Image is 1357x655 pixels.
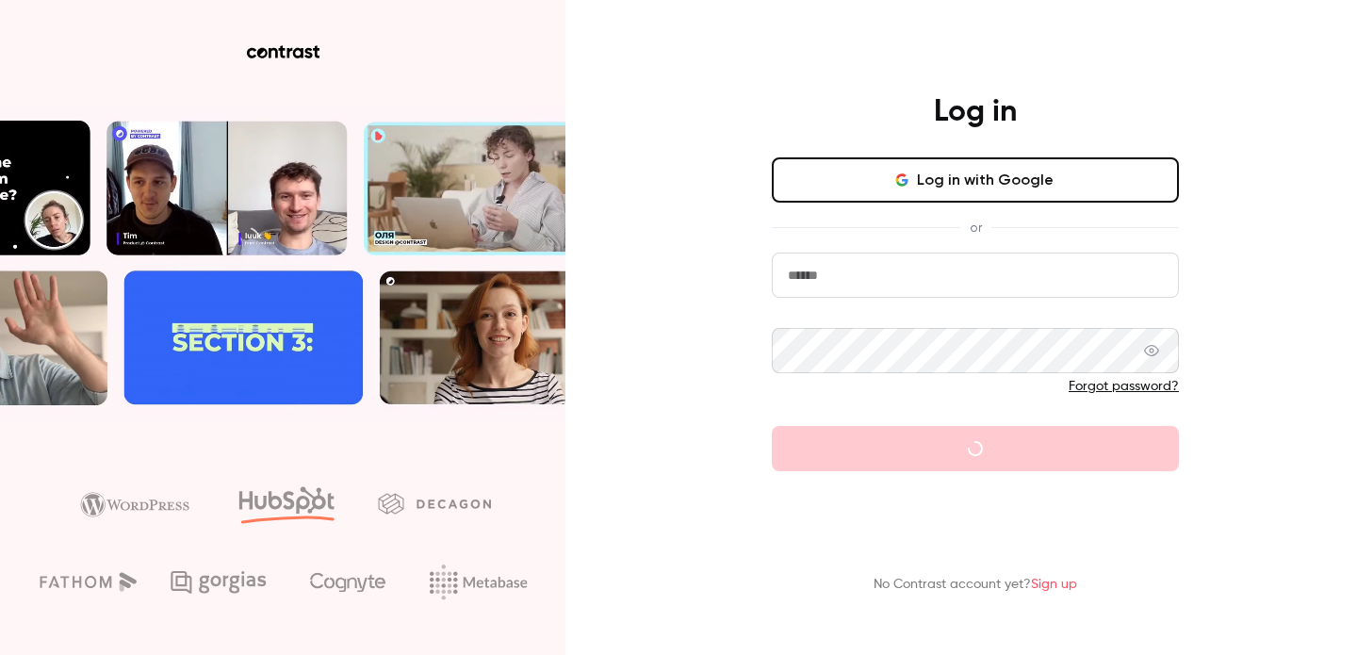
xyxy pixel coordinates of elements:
[1031,578,1077,591] a: Sign up
[1069,380,1179,393] a: Forgot password?
[934,93,1017,131] h4: Log in
[960,218,991,237] span: or
[772,157,1179,203] button: Log in with Google
[378,493,491,514] img: decagon
[874,575,1077,595] p: No Contrast account yet?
